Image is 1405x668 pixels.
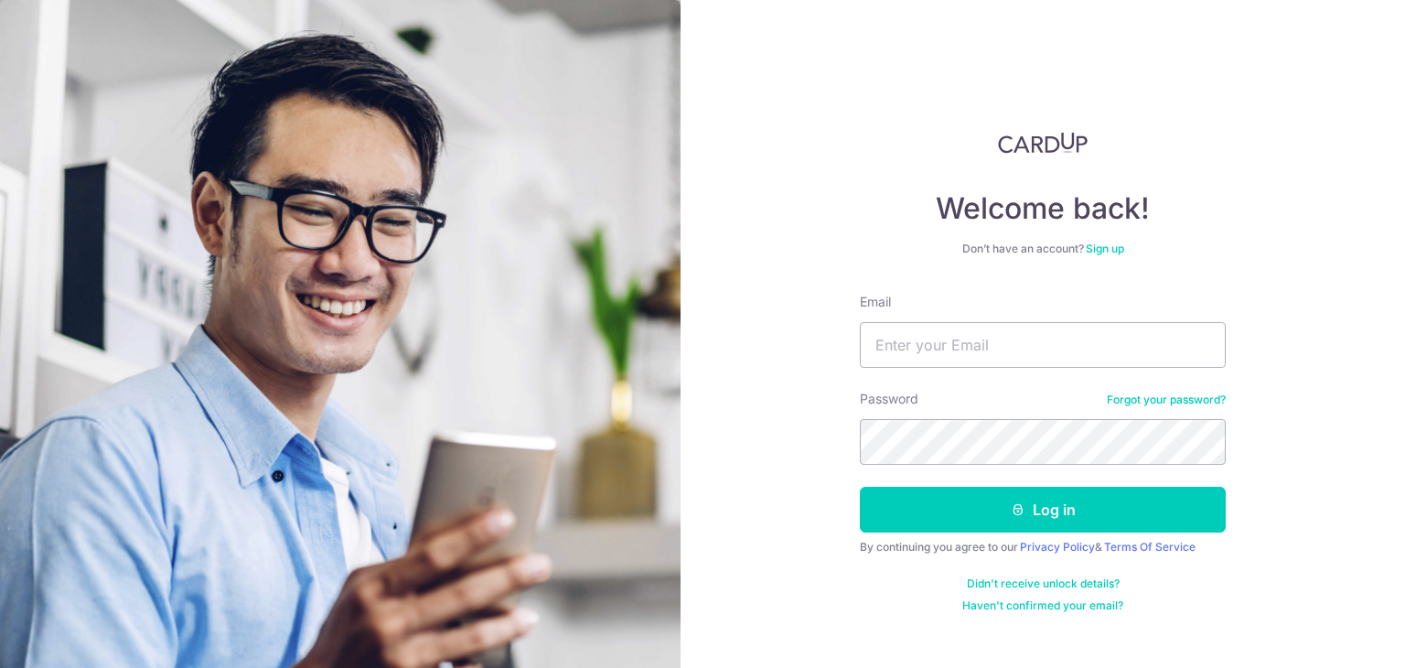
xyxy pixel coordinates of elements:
[860,293,891,311] label: Email
[967,576,1120,591] a: Didn't receive unlock details?
[1107,393,1226,407] a: Forgot your password?
[1020,540,1095,554] a: Privacy Policy
[860,242,1226,256] div: Don’t have an account?
[962,598,1123,613] a: Haven't confirmed your email?
[860,540,1226,555] div: By continuing you agree to our &
[860,190,1226,227] h4: Welcome back!
[1104,540,1196,554] a: Terms Of Service
[860,487,1226,533] button: Log in
[1086,242,1124,255] a: Sign up
[860,390,918,408] label: Password
[860,322,1226,368] input: Enter your Email
[998,132,1088,154] img: CardUp Logo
